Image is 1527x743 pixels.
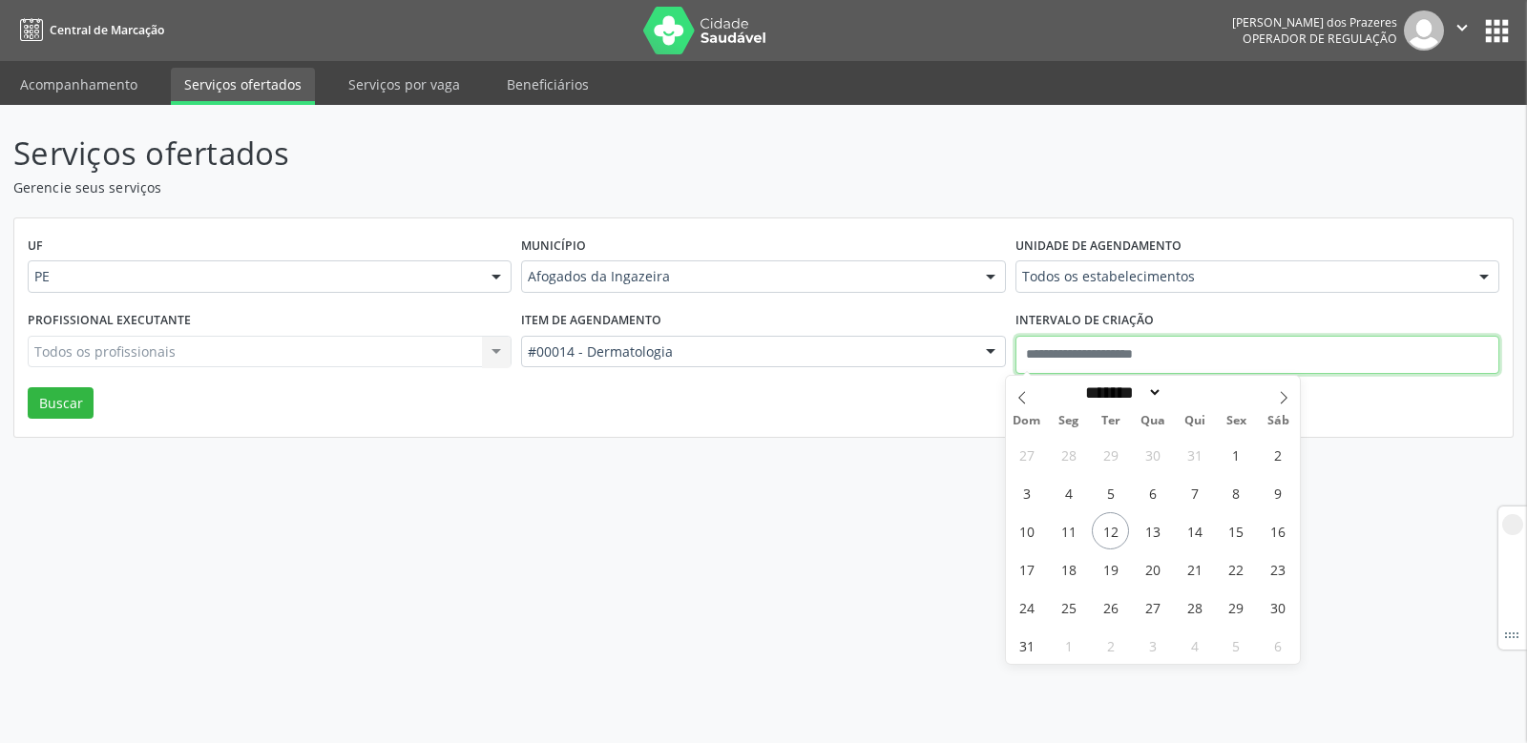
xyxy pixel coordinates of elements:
[1008,550,1045,588] span: Agosto 17, 2025
[1176,588,1213,626] span: Agosto 28, 2025
[1132,415,1174,427] span: Qua
[7,68,151,101] a: Acompanhamento
[1092,627,1129,664] span: Setembro 2, 2025
[1092,550,1129,588] span: Agosto 19, 2025
[1452,17,1473,38] i: 
[13,177,1063,197] p: Gerencie seus serviços
[1092,474,1129,511] span: Agosto 5, 2025
[1176,627,1213,664] span: Setembro 4, 2025
[1134,588,1171,626] span: Agosto 27, 2025
[493,68,602,101] a: Beneficiários
[1092,588,1129,626] span: Agosto 26, 2025
[1218,436,1255,473] span: Agosto 1, 2025
[1260,436,1297,473] span: Agosto 2, 2025
[1134,436,1171,473] span: Julho 30, 2025
[1176,474,1213,511] span: Agosto 7, 2025
[50,22,164,38] span: Central de Marcação
[1090,415,1132,427] span: Ter
[1243,31,1397,47] span: Operador de regulação
[171,68,315,105] a: Serviços ofertados
[1260,588,1297,626] span: Agosto 30, 2025
[1218,550,1255,588] span: Agosto 22, 2025
[1218,627,1255,664] span: Setembro 5, 2025
[1048,415,1090,427] span: Seg
[1079,382,1163,402] select: Month
[1232,14,1397,31] div: [PERSON_NAME] dos Prazeres
[1134,512,1171,549] span: Agosto 13, 2025
[1050,436,1087,473] span: Julho 28, 2025
[335,68,473,101] a: Serviços por vaga
[528,267,966,286] span: Afogados da Ingazeira
[28,306,191,336] label: Profissional executante
[1260,474,1297,511] span: Agosto 9, 2025
[1050,550,1087,588] span: Agosto 18, 2025
[1008,474,1045,511] span: Agosto 3, 2025
[1050,474,1087,511] span: Agosto 4, 2025
[1092,436,1129,473] span: Julho 29, 2025
[1218,588,1255,626] span: Agosto 29, 2025
[1176,550,1213,588] span: Agosto 21, 2025
[1176,436,1213,473] span: Julho 31, 2025
[1162,382,1225,402] input: Year
[521,232,586,261] label: Município
[1176,512,1213,549] span: Agosto 14, 2025
[1134,550,1171,588] span: Agosto 20, 2025
[1092,512,1129,549] span: Agosto 12, 2025
[13,130,1063,177] p: Serviços ofertados
[1174,415,1216,427] span: Qui
[1260,550,1297,588] span: Agosto 23, 2025
[1258,415,1300,427] span: Sáb
[1050,627,1087,664] span: Setembro 1, 2025
[528,342,966,361] span: #00014 - Dermatologia
[521,306,661,336] label: Item de agendamento
[1022,267,1460,286] span: Todos os estabelecimentos
[28,387,94,420] button: Buscar
[1015,232,1182,261] label: Unidade de agendamento
[1050,512,1087,549] span: Agosto 11, 2025
[1134,474,1171,511] span: Agosto 6, 2025
[1260,627,1297,664] span: Setembro 6, 2025
[1444,10,1480,51] button: 
[1134,627,1171,664] span: Setembro 3, 2025
[1260,512,1297,549] span: Agosto 16, 2025
[28,232,43,261] label: UF
[1008,512,1045,549] span: Agosto 10, 2025
[1480,14,1514,48] button: apps
[1008,627,1045,664] span: Agosto 31, 2025
[1015,306,1154,336] label: Intervalo de criação
[13,14,164,46] a: Central de Marcação
[1404,10,1444,51] img: img
[1216,415,1258,427] span: Sex
[1218,474,1255,511] span: Agosto 8, 2025
[1008,436,1045,473] span: Julho 27, 2025
[1008,588,1045,626] span: Agosto 24, 2025
[34,267,472,286] span: PE
[1050,588,1087,626] span: Agosto 25, 2025
[1006,415,1048,427] span: Dom
[1218,512,1255,549] span: Agosto 15, 2025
